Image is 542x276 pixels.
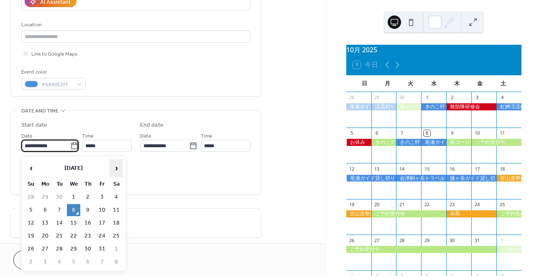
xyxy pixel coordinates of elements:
[374,202,380,208] div: 20
[110,160,123,176] span: ›
[95,217,109,229] td: 17
[422,75,445,92] div: 水
[496,210,522,217] div: ご予約受付中
[399,237,405,243] div: 28
[446,103,496,110] div: 救助隊研修会
[374,237,380,243] div: 27
[110,191,123,203] td: 4
[25,160,37,176] span: ‹
[474,95,480,101] div: 3
[449,95,455,101] div: 2
[421,103,446,110] div: きのこ狩りツアー開催決定（リピーター様限定、残り１席）
[67,191,80,203] td: 1
[499,237,505,243] div: 1
[53,243,66,255] td: 28
[349,130,355,136] div: 5
[21,121,47,130] div: Start date
[38,191,52,203] td: 29
[53,256,66,268] td: 4
[95,204,109,216] td: 10
[474,166,480,172] div: 17
[24,217,38,229] td: 12
[474,237,480,243] div: 31
[95,256,109,268] td: 7
[24,243,38,255] td: 26
[53,230,66,242] td: 21
[31,50,77,59] span: Link to Google Maps
[371,103,396,110] div: 渓流釣りツアー開催決定（残り1席、福島県予定）
[38,243,52,255] td: 27
[468,75,491,92] div: 金
[399,166,405,172] div: 14
[41,80,72,89] span: #4A90E2FF
[353,75,376,92] div: 日
[421,139,446,146] div: 尾瀬ガイド貸し切り
[449,202,455,208] div: 23
[399,202,405,208] div: 21
[67,204,80,216] td: 8
[21,107,59,115] span: Date and time
[67,217,80,229] td: 15
[424,166,430,172] div: 15
[24,191,38,203] td: 28
[21,20,249,29] div: Location
[449,166,455,172] div: 16
[67,230,80,242] td: 22
[110,243,123,255] td: 1
[53,178,66,190] th: Tu
[110,178,123,190] th: Sa
[496,175,522,182] div: 登山道整備
[53,191,66,203] td: 30
[81,178,95,190] th: Th
[24,230,38,242] td: 19
[399,130,405,136] div: 7
[424,202,430,208] div: 22
[95,243,109,255] td: 31
[346,175,396,182] div: 尾瀬ガイド貸し切り
[110,230,123,242] td: 25
[349,95,355,101] div: 28
[449,237,455,243] div: 30
[346,45,522,55] div: 10月 2025
[446,139,471,146] div: 新コース開拓
[81,243,95,255] td: 30
[492,75,515,92] div: 土
[499,202,505,208] div: 25
[449,130,455,136] div: 9
[346,103,371,110] div: 尾瀬ガイド貸し切り
[396,175,446,182] div: 会津駒ヶ岳トラベルマスターズ（貸し切り）
[499,166,505,172] div: 18
[474,202,480,208] div: 24
[67,256,80,268] td: 5
[81,256,95,268] td: 6
[446,175,496,182] div: 燧ヶ岳ガイド貸し切り
[349,202,355,208] div: 19
[424,237,430,243] div: 29
[95,230,109,242] td: 24
[53,204,66,216] td: 7
[346,246,496,253] div: ご予約受付中
[424,95,430,101] div: 1
[371,210,447,217] div: ご予約受付中
[424,130,430,136] div: 8
[81,230,95,242] td: 23
[53,217,66,229] td: 14
[346,139,371,146] div: お休み
[13,250,65,269] button: Cancel
[374,95,380,101] div: 29
[38,159,109,177] th: [DATE]
[38,230,52,242] td: 20
[201,132,212,141] span: Time
[346,210,371,217] div: 登山道整備
[24,256,38,268] td: 2
[140,132,151,141] span: Date
[496,103,522,110] div: 虹鱒渓流釣りツアー開催決定（空き有り）
[374,166,380,172] div: 13
[499,130,505,136] div: 11
[21,68,84,77] div: Event color
[38,178,52,190] th: Mo
[95,191,109,203] td: 3
[446,210,496,217] div: 歩荷
[38,256,52,268] td: 3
